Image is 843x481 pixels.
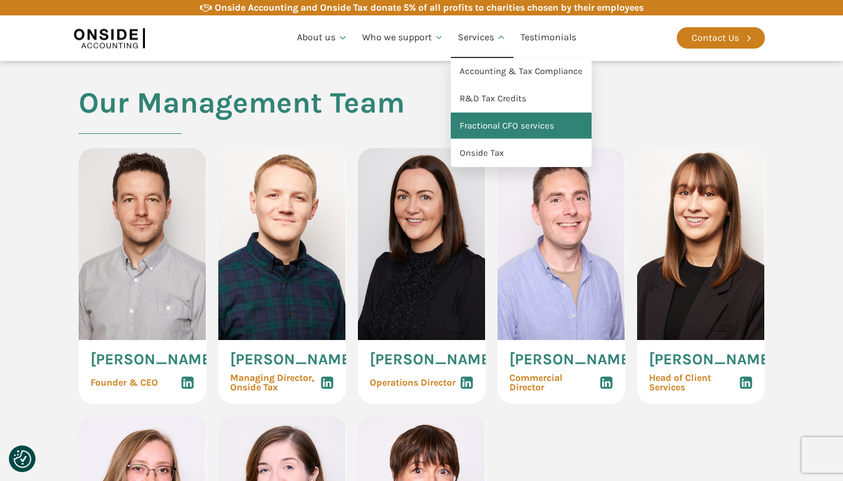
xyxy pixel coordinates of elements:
span: Managing Director, Onside Tax [230,373,314,392]
img: Revisit consent button [14,450,31,468]
a: Fractional CFO services [451,113,592,140]
a: R&D Tax Credits [451,85,592,113]
span: Founder & CEO [91,378,158,387]
span: Head of Client Services [649,373,739,392]
a: Contact Us [677,27,765,49]
span: [PERSON_NAME] [370,352,495,367]
a: Who we support [355,18,451,58]
span: [PERSON_NAME] [230,352,356,367]
a: Onside Tax [451,140,592,167]
span: [PERSON_NAME] [509,352,635,367]
span: Operations Director [370,378,456,387]
a: Accounting & Tax Compliance [451,58,592,85]
div: Contact Us [692,30,739,46]
a: About us [290,18,355,58]
img: Onside Accounting [74,24,145,52]
h2: Our Management Team [79,86,405,148]
button: Consent Preferences [14,450,31,468]
span: [PERSON_NAME] [649,352,774,367]
span: Commercial Director [509,373,599,392]
a: Services [451,18,513,58]
a: Testimonials [513,18,583,58]
span: [PERSON_NAME] [91,352,216,367]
